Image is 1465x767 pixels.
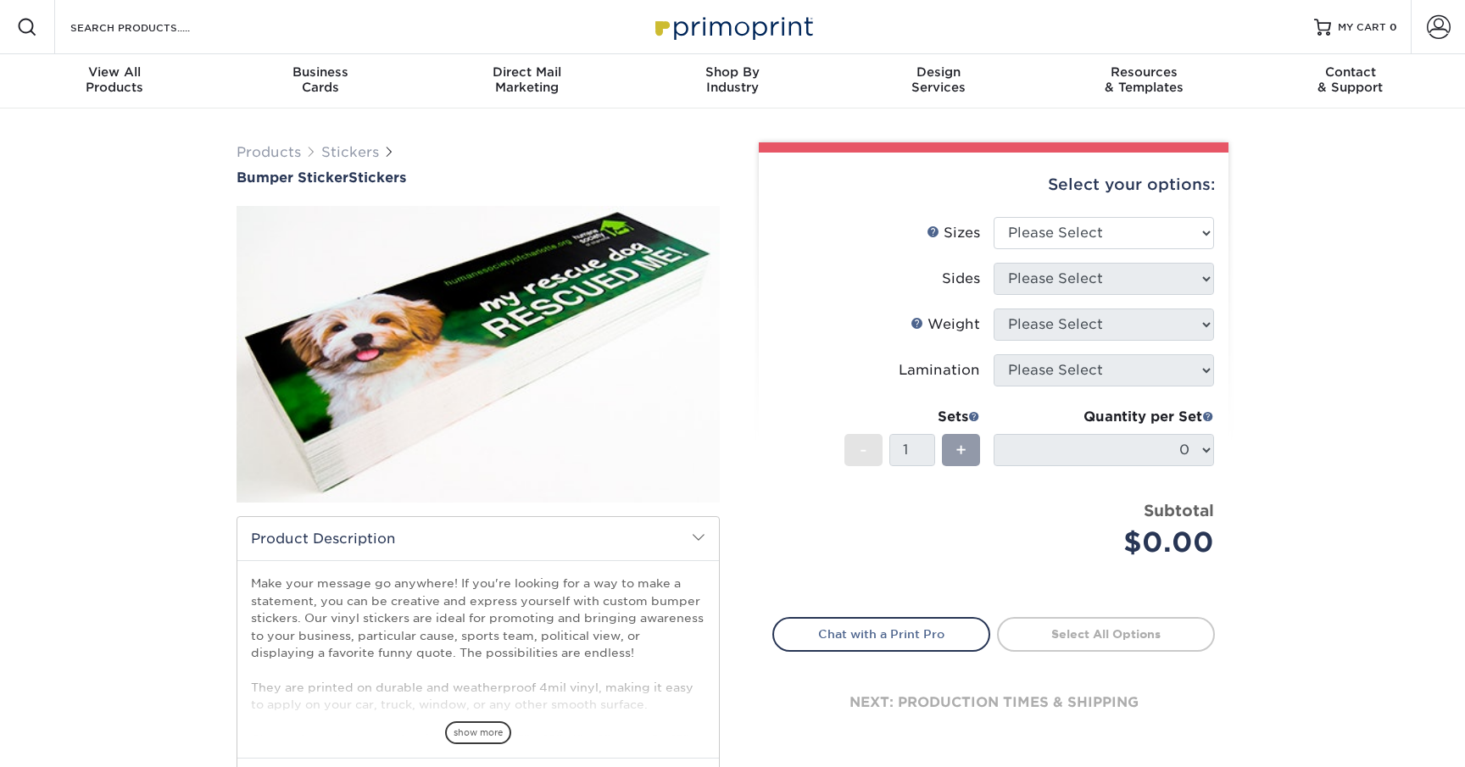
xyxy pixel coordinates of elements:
a: Resources& Templates [1041,54,1247,108]
h1: Stickers [237,170,720,186]
span: Direct Mail [424,64,630,80]
span: View All [12,64,218,80]
div: Sets [844,407,980,427]
span: Resources [1041,64,1247,80]
div: Products [12,64,218,95]
span: 0 [1390,21,1397,33]
div: Services [835,64,1041,95]
div: Sizes [927,223,980,243]
span: show more [445,721,511,744]
div: Select your options: [772,153,1215,217]
div: Industry [630,64,836,95]
span: MY CART [1338,20,1386,35]
a: Shop ByIndustry [630,54,836,108]
input: SEARCH PRODUCTS..... [69,17,234,37]
div: & Templates [1041,64,1247,95]
div: Marketing [424,64,630,95]
span: Design [835,64,1041,80]
a: Select All Options [997,617,1215,651]
div: Lamination [899,360,980,381]
a: Bumper StickerStickers [237,170,720,186]
a: DesignServices [835,54,1041,108]
h2: Product Description [237,517,719,560]
span: Contact [1247,64,1453,80]
span: Business [218,64,424,80]
span: Shop By [630,64,836,80]
span: Bumper Sticker [237,170,348,186]
div: & Support [1247,64,1453,95]
a: View AllProducts [12,54,218,108]
a: BusinessCards [218,54,424,108]
img: Primoprint [648,8,817,45]
div: next: production times & shipping [772,652,1215,753]
strong: Subtotal [1144,501,1214,520]
a: Products [237,144,301,160]
a: Contact& Support [1247,54,1453,108]
span: - [860,437,867,463]
div: $0.00 [1006,522,1214,563]
a: Direct MailMarketing [424,54,630,108]
a: Stickers [321,144,379,160]
div: Cards [218,64,424,95]
img: Bumper Sticker 01 [237,187,720,521]
a: Chat with a Print Pro [772,617,990,651]
div: Sides [942,269,980,289]
div: Weight [911,314,980,335]
div: Quantity per Set [994,407,1214,427]
span: + [955,437,966,463]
